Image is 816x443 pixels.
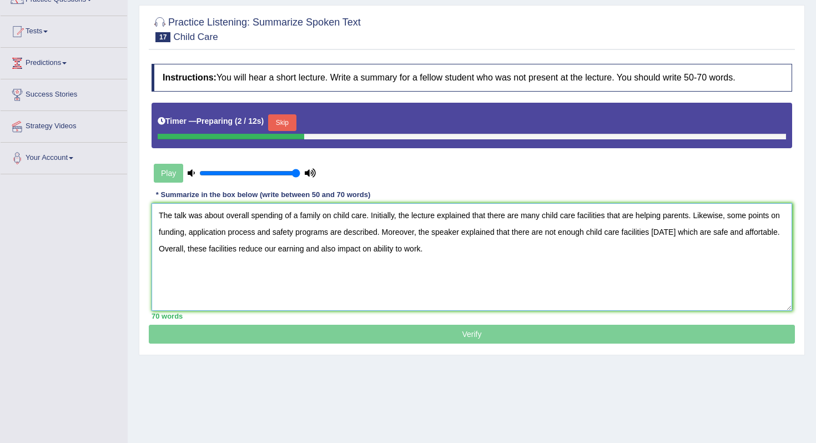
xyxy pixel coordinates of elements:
button: Skip [268,114,296,131]
b: Preparing [197,117,233,125]
b: Instructions: [163,73,216,82]
div: * Summarize in the box below (write between 50 and 70 words) [152,190,375,200]
b: ( [235,117,238,125]
a: Success Stories [1,79,127,107]
a: Your Account [1,143,127,170]
small: Child Care [173,32,218,42]
h5: Timer — [158,117,264,125]
b: 2 / 12s [238,117,261,125]
h2: Practice Listening: Summarize Spoken Text [152,14,361,42]
h4: You will hear a short lecture. Write a summary for a fellow student who was not present at the le... [152,64,792,92]
span: 17 [155,32,170,42]
a: Strategy Videos [1,111,127,139]
a: Predictions [1,48,127,75]
div: 70 words [152,311,792,321]
a: Tests [1,16,127,44]
b: ) [261,117,264,125]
